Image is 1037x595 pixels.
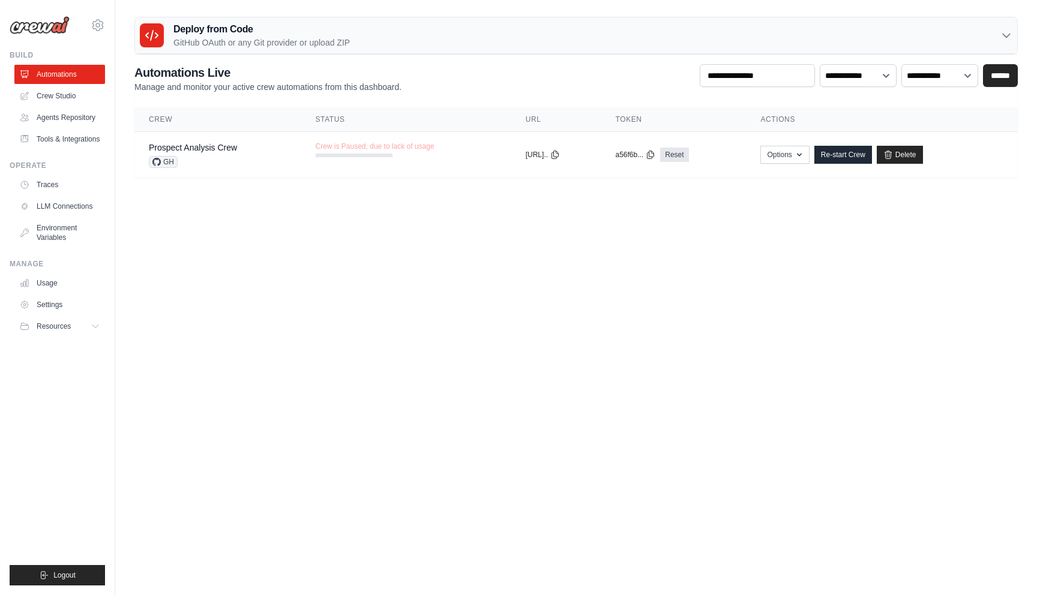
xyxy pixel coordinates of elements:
[601,107,747,132] th: Token
[10,161,105,170] div: Operate
[10,565,105,585] button: Logout
[760,146,809,164] button: Options
[660,148,688,162] a: Reset
[316,142,434,151] span: Crew is Paused, due to lack of usage
[53,570,76,580] span: Logout
[301,107,511,132] th: Status
[14,108,105,127] a: Agents Repository
[134,64,401,81] h2: Automations Live
[14,218,105,247] a: Environment Variables
[511,107,601,132] th: URL
[149,143,237,152] a: Prospect Analysis Crew
[14,175,105,194] a: Traces
[149,156,178,168] span: GH
[134,81,401,93] p: Manage and monitor your active crew automations from this dashboard.
[14,274,105,293] a: Usage
[134,107,301,132] th: Crew
[746,107,1018,132] th: Actions
[37,321,71,331] span: Resources
[173,22,350,37] h3: Deploy from Code
[616,150,656,160] button: a56f6b...
[14,86,105,106] a: Crew Studio
[814,146,872,164] a: Re-start Crew
[173,37,350,49] p: GitHub OAuth or any Git provider or upload ZIP
[14,295,105,314] a: Settings
[14,130,105,149] a: Tools & Integrations
[14,197,105,216] a: LLM Connections
[14,65,105,84] a: Automations
[10,50,105,60] div: Build
[877,146,923,164] a: Delete
[14,317,105,336] button: Resources
[10,16,70,34] img: Logo
[10,259,105,269] div: Manage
